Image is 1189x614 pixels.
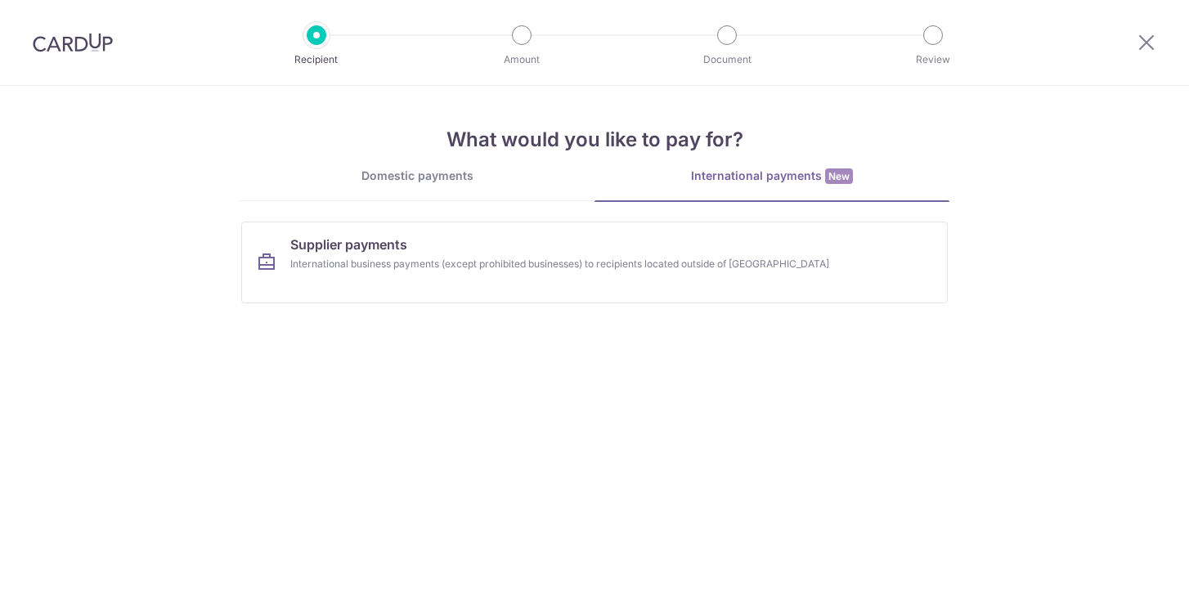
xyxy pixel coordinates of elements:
[290,256,855,272] div: International business payments (except prohibited businesses) to recipients located outside of [...
[240,168,594,184] div: Domestic payments
[33,33,113,52] img: CardUp
[256,52,377,68] p: Recipient
[241,222,948,303] a: Supplier paymentsInternational business payments (except prohibited businesses) to recipients loc...
[290,235,407,254] span: Supplier payments
[1088,565,1173,606] iframe: 打开一个小组件，您可以在其中找到更多信息
[666,52,787,68] p: Document
[594,168,949,185] div: International payments
[240,125,949,155] h4: What would you like to pay for?
[825,168,853,184] span: New
[461,52,582,68] p: Amount
[873,52,994,68] p: Review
